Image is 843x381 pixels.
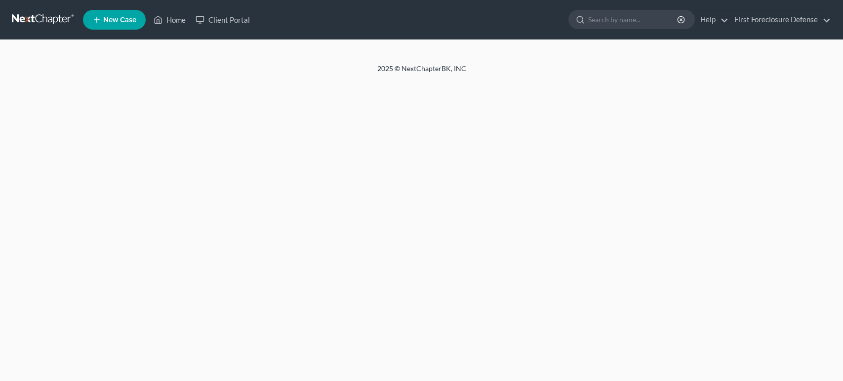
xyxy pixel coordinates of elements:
a: Help [695,11,728,29]
div: 2025 © NextChapterBK, INC [140,64,703,81]
a: First Foreclosure Defense [729,11,831,29]
input: Search by name... [588,10,679,29]
a: Client Portal [191,11,255,29]
span: New Case [103,16,136,24]
a: Home [149,11,191,29]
